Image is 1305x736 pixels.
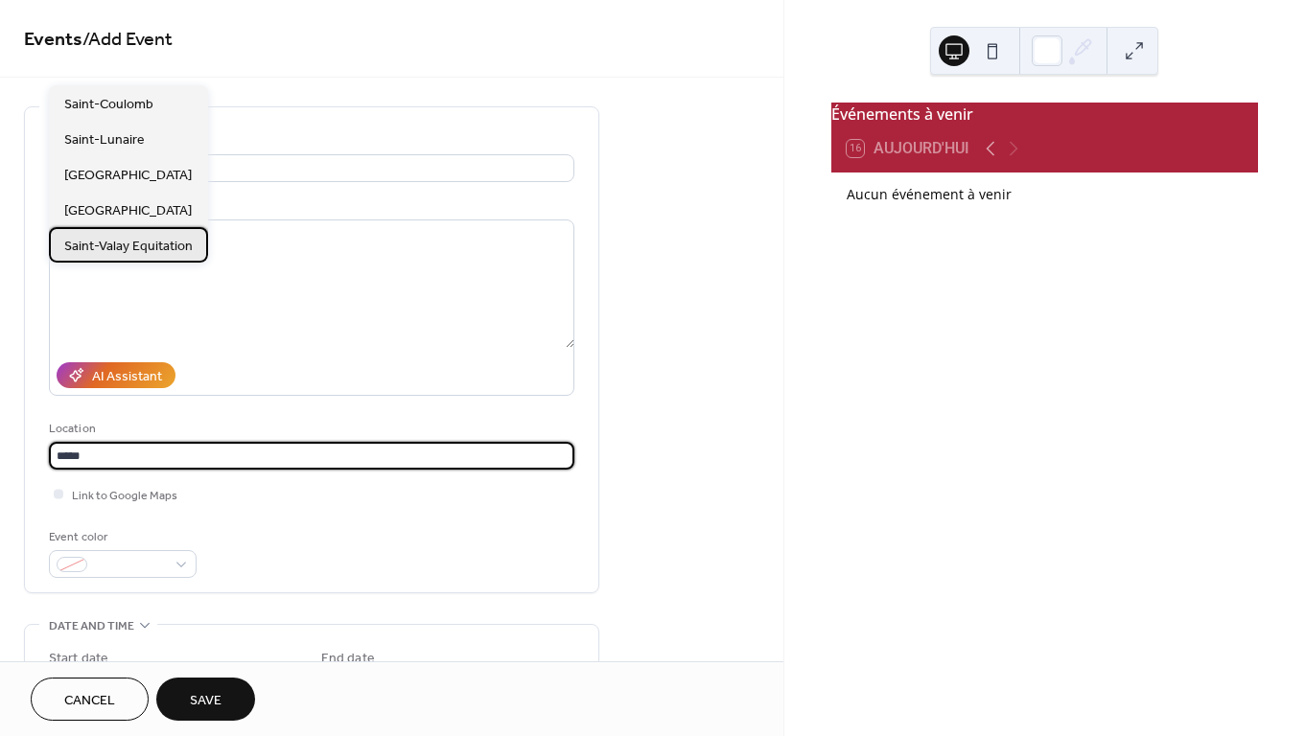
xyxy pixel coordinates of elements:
span: Saint-Lunaire [64,130,145,150]
button: AI Assistant [57,362,175,388]
div: End date [321,649,375,669]
div: Événements à venir [831,103,1258,126]
span: Saint-Coulomb [64,95,153,115]
span: Save [190,691,221,711]
span: [GEOGRAPHIC_DATA] [64,166,192,186]
div: Start date [49,649,108,669]
span: Link to Google Maps [72,486,177,506]
div: Aucun événement à venir [847,184,1243,204]
span: Saint-Valay Equitation [64,237,193,257]
div: Event color [49,527,193,547]
a: Events [24,21,82,58]
span: / Add Event [82,21,173,58]
button: Cancel [31,678,149,721]
div: AI Assistant [92,367,162,387]
span: [GEOGRAPHIC_DATA] [64,201,192,221]
span: Date and time [49,616,134,636]
div: Description [49,196,571,217]
div: Location [49,419,571,439]
span: Cancel [64,691,115,711]
button: Save [156,678,255,721]
div: Title [49,131,571,151]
